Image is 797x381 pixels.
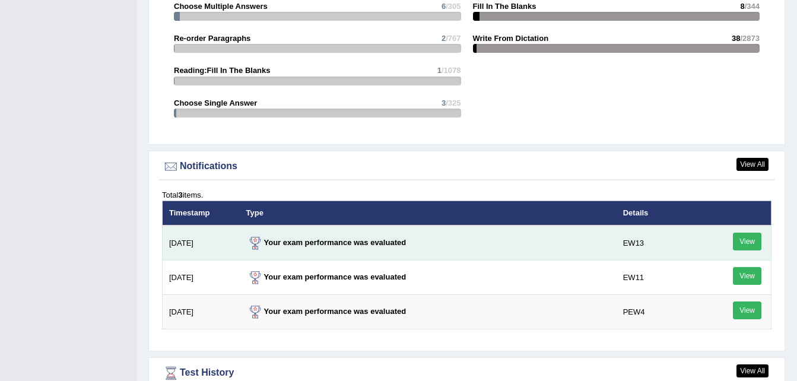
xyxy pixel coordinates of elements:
[446,99,461,107] span: /325
[733,267,761,285] a: View
[733,301,761,319] a: View
[617,261,700,295] td: EW11
[174,99,257,107] strong: Choose Single Answer
[162,158,771,176] div: Notifications
[437,66,442,75] span: 1
[617,295,700,329] td: PEW4
[174,66,271,75] strong: Reading:Fill In The Blanks
[163,201,240,226] th: Timestamp
[446,2,461,11] span: /305
[446,34,461,43] span: /767
[246,307,407,316] strong: Your exam performance was evaluated
[740,2,744,11] span: 8
[442,34,446,43] span: 2
[174,2,268,11] strong: Choose Multiple Answers
[442,66,461,75] span: /1078
[162,189,771,201] div: Total items.
[736,364,769,377] a: View All
[473,2,536,11] strong: Fill In The Blanks
[178,190,182,199] b: 3
[740,34,760,43] span: /2873
[246,272,407,281] strong: Your exam performance was evaluated
[473,34,549,43] strong: Write From Dictation
[163,261,240,295] td: [DATE]
[733,233,761,250] a: View
[246,238,407,247] strong: Your exam performance was evaluated
[240,201,617,226] th: Type
[617,226,700,261] td: EW13
[163,295,240,329] td: [DATE]
[442,2,446,11] span: 6
[732,34,740,43] span: 38
[163,226,240,261] td: [DATE]
[617,201,700,226] th: Details
[745,2,760,11] span: /344
[174,34,250,43] strong: Re-order Paragraphs
[736,158,769,171] a: View All
[442,99,446,107] span: 3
